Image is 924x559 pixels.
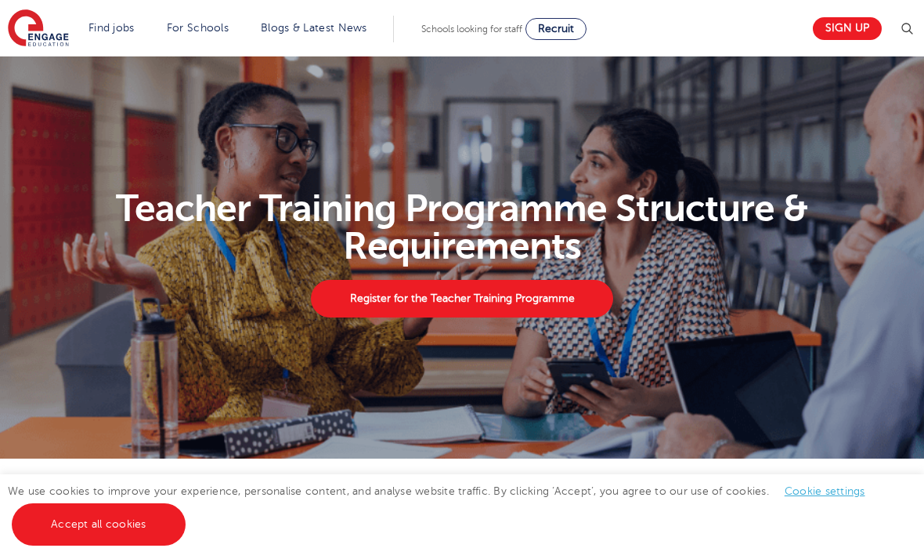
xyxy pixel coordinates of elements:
a: Sign up [813,17,882,40]
a: Recruit [525,18,587,40]
span: Schools looking for staff [421,24,522,34]
a: Blogs & Latest News [261,22,367,34]
span: Recruit [538,23,574,34]
img: Engage Education [8,9,69,49]
a: For Schools [167,22,229,34]
a: Register for the Teacher Training Programme [311,280,613,318]
a: Cookie settings [785,485,865,497]
a: Find jobs [88,22,135,34]
span: We use cookies to improve your experience, personalise content, and analyse website traffic. By c... [8,485,881,530]
h1: Teacher Training Programme Structure & Requirements [94,190,830,265]
a: Accept all cookies [12,503,186,546]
